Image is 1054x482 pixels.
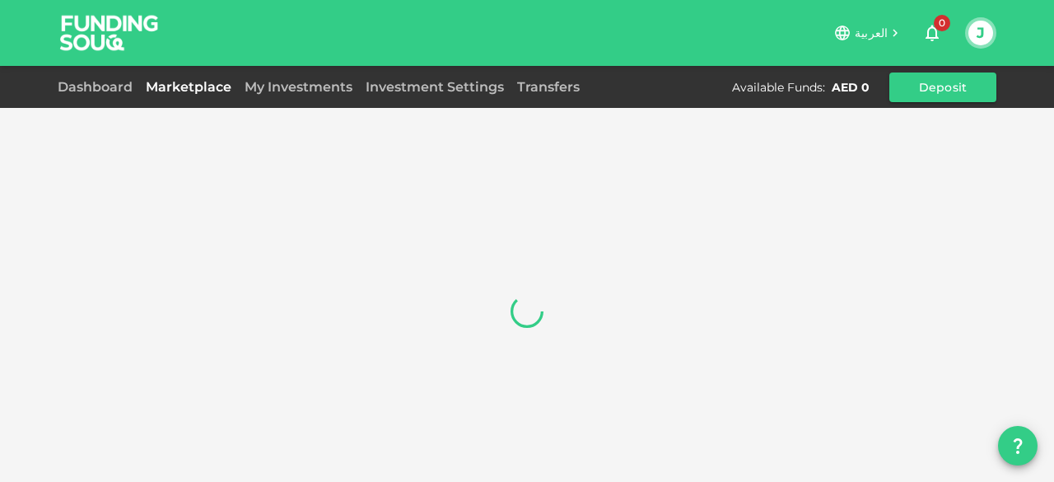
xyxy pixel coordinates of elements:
[968,21,993,45] button: J
[832,79,870,96] div: AED 0
[855,26,888,40] span: العربية
[916,16,949,49] button: 0
[359,79,511,95] a: Investment Settings
[58,79,139,95] a: Dashboard
[238,79,359,95] a: My Investments
[934,15,950,31] span: 0
[998,426,1038,466] button: question
[732,79,825,96] div: Available Funds :
[511,79,586,95] a: Transfers
[889,73,996,102] button: Deposit
[139,79,238,95] a: Marketplace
